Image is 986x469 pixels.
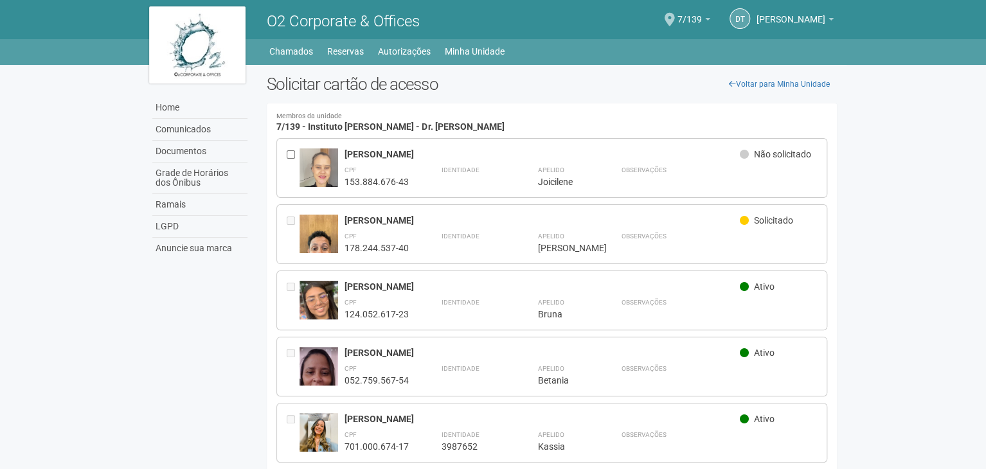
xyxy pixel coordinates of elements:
[300,281,338,322] img: user.jpg
[287,347,300,386] div: Entre em contato com a Aministração para solicitar o cancelamento ou 2a via
[722,75,837,94] a: Voltar para Minha Unidade
[345,166,357,173] strong: CPF
[300,413,338,452] img: user.jpg
[345,233,357,240] strong: CPF
[152,163,247,194] a: Grade de Horários dos Ônibus
[754,149,811,159] span: Não solicitado
[345,308,409,320] div: 124.052.617-23
[345,413,740,425] div: [PERSON_NAME]
[621,431,666,438] strong: Observações
[152,238,247,259] a: Anuncie sua marca
[345,148,740,160] div: [PERSON_NAME]
[441,299,479,306] strong: Identidade
[149,6,246,84] img: logo.jpg
[537,233,564,240] strong: Apelido
[757,2,825,24] span: Danilo Tadeu Freitas Carvalho
[345,431,357,438] strong: CPF
[287,413,300,452] div: Entre em contato com a Aministração para solicitar o cancelamento ou 2a via
[754,414,775,424] span: Ativo
[730,8,750,29] a: DT
[537,441,589,452] div: Kassia
[152,194,247,216] a: Ramais
[152,119,247,141] a: Comunicados
[537,308,589,320] div: Bruna
[621,233,666,240] strong: Observações
[441,233,479,240] strong: Identidade
[345,441,409,452] div: 701.000.674-17
[754,348,775,358] span: Ativo
[152,97,247,119] a: Home
[677,16,710,26] a: 7/139
[441,431,479,438] strong: Identidade
[537,431,564,438] strong: Apelido
[345,242,409,254] div: 178.244.537-40
[345,347,740,358] div: [PERSON_NAME]
[287,281,300,320] div: Entre em contato com a Aministração para solicitar o cancelamento ou 2a via
[677,2,702,24] span: 7/139
[345,375,409,386] div: 052.759.567-54
[152,141,247,163] a: Documentos
[300,215,338,283] img: user.jpg
[276,113,827,120] small: Membros da unidade
[537,365,564,372] strong: Apelido
[537,375,589,386] div: Betania
[267,12,420,30] span: O2 Corporate & Offices
[621,166,666,173] strong: Observações
[441,166,479,173] strong: Identidade
[378,42,431,60] a: Autorizações
[345,365,357,372] strong: CPF
[300,347,338,416] img: user.jpg
[445,42,505,60] a: Minha Unidade
[441,441,505,452] div: 3987652
[537,299,564,306] strong: Apelido
[345,299,357,306] strong: CPF
[345,281,740,292] div: [PERSON_NAME]
[621,365,666,372] strong: Observações
[537,166,564,173] strong: Apelido
[441,365,479,372] strong: Identidade
[345,215,740,226] div: [PERSON_NAME]
[276,113,827,132] h4: 7/139 - Instituto [PERSON_NAME] - Dr. [PERSON_NAME]
[757,16,834,26] a: [PERSON_NAME]
[152,216,247,238] a: LGPD
[621,299,666,306] strong: Observações
[267,75,837,94] h2: Solicitar cartão de acesso
[537,242,589,254] div: [PERSON_NAME]
[754,215,793,226] span: Solicitado
[300,148,338,217] img: user.jpg
[327,42,364,60] a: Reservas
[345,176,409,188] div: 153.884.676-43
[537,176,589,188] div: Joicilene
[287,215,300,254] div: Entre em contato com a Aministração para solicitar o cancelamento ou 2a via
[269,42,313,60] a: Chamados
[754,281,775,292] span: Ativo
